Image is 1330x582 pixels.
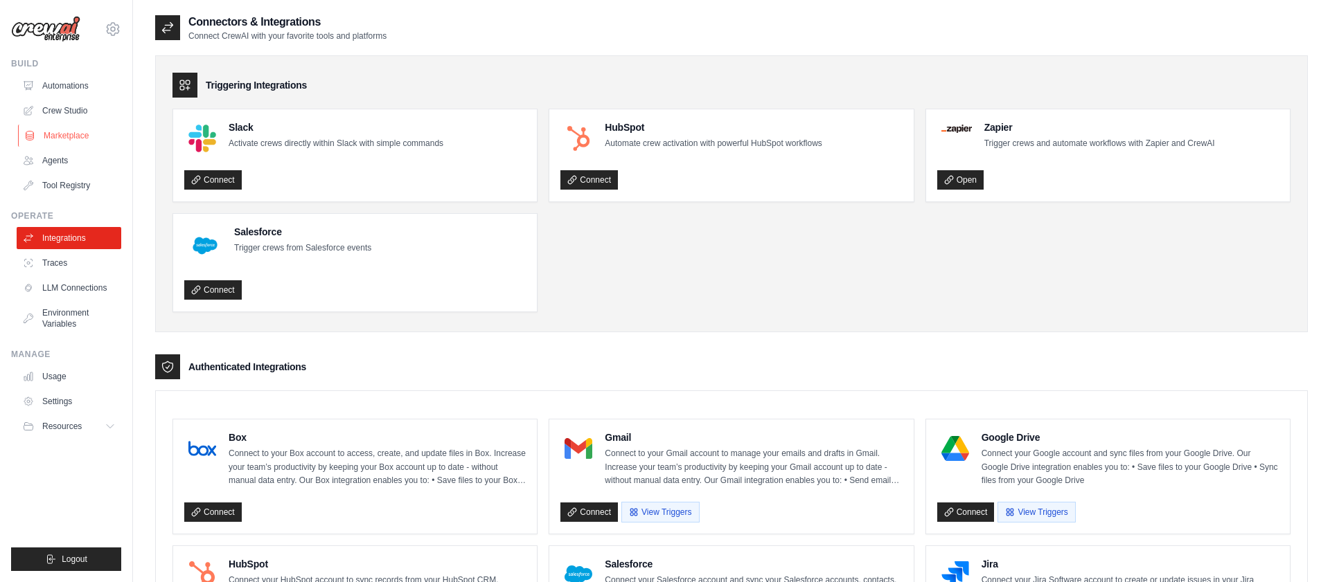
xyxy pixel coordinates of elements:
[11,16,80,42] img: Logo
[565,435,592,462] img: Gmail Logo
[229,120,443,134] h4: Slack
[984,120,1215,134] h4: Zapier
[62,554,87,565] span: Logout
[42,421,82,432] span: Resources
[17,100,121,122] a: Crew Studio
[17,415,121,437] button: Resources
[560,170,618,190] a: Connect
[188,229,222,262] img: Salesforce Logo
[184,280,242,300] a: Connect
[234,242,371,255] p: Trigger crews from Salesforce events
[184,170,242,190] a: Connect
[17,365,121,388] a: Usage
[17,277,121,299] a: LLM Connections
[560,502,618,522] a: Connect
[184,502,242,522] a: Connect
[997,502,1075,522] button: View Triggers
[937,170,984,190] a: Open
[234,225,371,239] h4: Salesforce
[621,502,699,522] button: View Triggers
[206,78,307,92] h3: Triggering Integrations
[188,125,216,152] img: Slack Logo
[229,447,526,488] p: Connect to your Box account to access, create, and update files in Box. Increase your team’s prod...
[229,557,526,571] h4: HubSpot
[937,502,995,522] a: Connect
[11,349,121,360] div: Manage
[17,252,121,274] a: Traces
[229,430,526,444] h4: Box
[941,125,972,133] img: Zapier Logo
[605,557,902,571] h4: Salesforce
[982,430,1279,444] h4: Google Drive
[17,227,121,249] a: Integrations
[982,557,1279,571] h4: Jira
[605,430,902,444] h4: Gmail
[17,174,121,197] a: Tool Registry
[188,435,216,462] img: Box Logo
[11,210,121,221] div: Operate
[941,435,969,462] img: Google Drive Logo
[229,137,443,151] p: Activate crews directly within Slack with simple commands
[17,302,121,335] a: Environment Variables
[605,447,902,488] p: Connect to your Gmail account to manage your emails and drafts in Gmail. Increase your team’s pro...
[984,137,1215,151] p: Trigger crews and automate workflows with Zapier and CrewAI
[565,125,592,152] img: HubSpot Logo
[188,14,387,30] h2: Connectors & Integrations
[982,447,1279,488] p: Connect your Google account and sync files from your Google Drive. Our Google Drive integration e...
[188,360,306,374] h3: Authenticated Integrations
[188,30,387,42] p: Connect CrewAI with your favorite tools and platforms
[605,120,822,134] h4: HubSpot
[11,58,121,69] div: Build
[17,149,121,172] a: Agents
[605,137,822,151] p: Automate crew activation with powerful HubSpot workflows
[17,75,121,97] a: Automations
[11,547,121,571] button: Logout
[17,390,121,412] a: Settings
[18,125,123,147] a: Marketplace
